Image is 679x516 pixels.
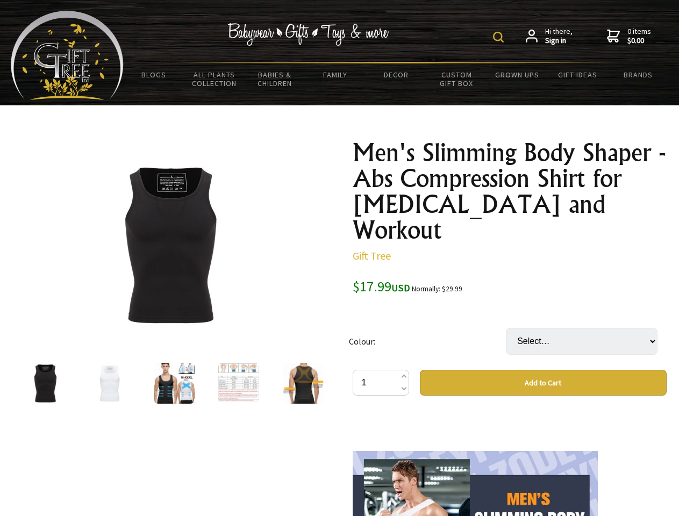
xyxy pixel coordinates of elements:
a: 0 items$0.00 [607,27,651,46]
img: Men's Slimming Body Shaper - Abs Compression Shirt for Gynecomastia and Workout [154,363,195,404]
img: Babywear - Gifts - Toys & more [228,23,389,46]
span: 0 items [627,26,651,46]
a: Babies & Children [245,63,305,95]
a: Custom Gift Box [426,63,487,95]
span: $17.99 [353,277,410,295]
a: All Plants Collection [184,63,245,95]
img: Men's Slimming Body Shaper - Abs Compression Shirt for Gynecomastia and Workout [89,363,130,404]
a: Hi there,Sign in [526,27,573,46]
strong: Sign in [545,36,573,46]
small: Normally: $29.99 [412,284,462,293]
img: product search [493,32,504,42]
img: Men's Slimming Body Shaper - Abs Compression Shirt for Gynecomastia and Workout [283,363,324,404]
a: BLOGS [124,63,184,86]
button: Add to Cart [420,370,667,396]
a: Gift Tree [353,249,391,262]
img: Men's Slimming Body Shaper - Abs Compression Shirt for Gynecomastia and Workout [218,363,259,404]
img: Men's Slimming Body Shaper - Abs Compression Shirt for Gynecomastia and Workout [86,161,254,328]
img: Babyware - Gifts - Toys and more... [11,11,124,100]
a: Grown Ups [487,63,547,86]
h1: Men's Slimming Body Shaper - Abs Compression Shirt for [MEDICAL_DATA] and Workout [353,140,667,243]
a: Decor [366,63,426,86]
strong: $0.00 [627,36,651,46]
a: Gift Ideas [547,63,608,86]
span: Hi there, [545,27,573,46]
img: Men's Slimming Body Shaper - Abs Compression Shirt for Gynecomastia and Workout [25,363,66,404]
td: Colour: [349,313,506,370]
span: USD [391,282,410,294]
a: Brands [608,63,669,86]
a: Family [305,63,366,86]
